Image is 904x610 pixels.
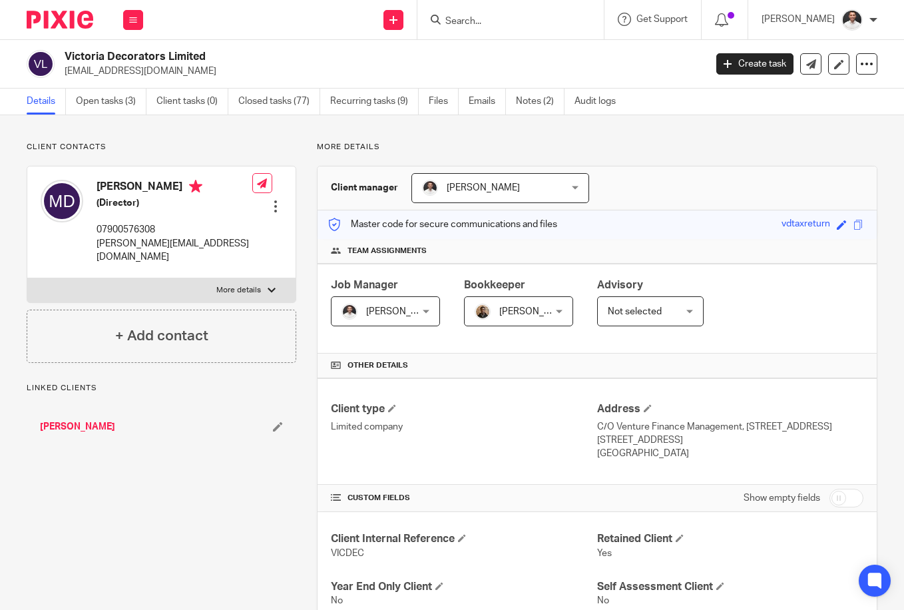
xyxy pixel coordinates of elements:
img: svg%3E [27,50,55,78]
span: Yes [597,549,612,558]
a: Open tasks (3) [76,89,146,115]
a: Details [27,89,66,115]
a: Notes (2) [516,89,565,115]
span: [PERSON_NAME] [499,307,572,316]
h4: Year End Only Client [331,580,597,594]
a: [PERSON_NAME] [40,420,115,434]
h3: Client manager [331,181,398,194]
a: Files [429,89,459,115]
span: [PERSON_NAME] [447,183,520,192]
span: Not selected [608,307,662,316]
img: dom%20slack.jpg [841,9,863,31]
a: Client tasks (0) [156,89,228,115]
span: No [331,596,343,605]
p: Client contacts [27,142,296,152]
img: Pixie [27,11,93,29]
p: [PERSON_NAME] [762,13,835,26]
p: Linked clients [27,383,296,394]
p: [PERSON_NAME][EMAIL_ADDRESS][DOMAIN_NAME] [97,237,252,264]
h4: + Add contact [115,326,208,346]
label: Show empty fields [744,491,820,505]
p: Master code for secure communications and files [328,218,557,231]
p: [GEOGRAPHIC_DATA] [597,447,863,460]
h4: Retained Client [597,532,863,546]
img: svg%3E [41,180,83,222]
h4: CUSTOM FIELDS [331,493,597,503]
span: Team assignments [347,246,427,256]
span: No [597,596,609,605]
p: Limited company [331,420,597,434]
a: Create task [716,53,793,75]
h4: [PERSON_NAME] [97,180,252,196]
a: Emails [469,89,506,115]
input: Search [444,16,564,28]
i: Primary [189,180,202,193]
h4: Client Internal Reference [331,532,597,546]
p: More details [317,142,877,152]
p: C/O Venture Finance Management, [STREET_ADDRESS] [597,420,863,434]
h4: Address [597,402,863,416]
h5: (Director) [97,196,252,210]
span: Job Manager [331,280,398,290]
h2: Victoria Decorators Limited [65,50,570,64]
span: Get Support [636,15,688,24]
span: [PERSON_NAME] [366,307,439,316]
h4: Client type [331,402,597,416]
h4: Self Assessment Client [597,580,863,594]
div: vdtaxreturn [782,217,830,232]
a: Audit logs [574,89,626,115]
span: Bookkeeper [464,280,525,290]
p: 07900576308 [97,223,252,236]
img: WhatsApp%20Image%202025-04-23%20.jpg [475,304,491,320]
img: dom%20slack.jpg [422,180,438,196]
a: Closed tasks (77) [238,89,320,115]
span: Other details [347,360,408,371]
p: More details [216,285,261,296]
span: Advisory [597,280,643,290]
img: dom%20slack.jpg [341,304,357,320]
p: [EMAIL_ADDRESS][DOMAIN_NAME] [65,65,696,78]
a: Recurring tasks (9) [330,89,419,115]
p: [STREET_ADDRESS] [597,434,863,447]
span: VICDEC [331,549,364,558]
